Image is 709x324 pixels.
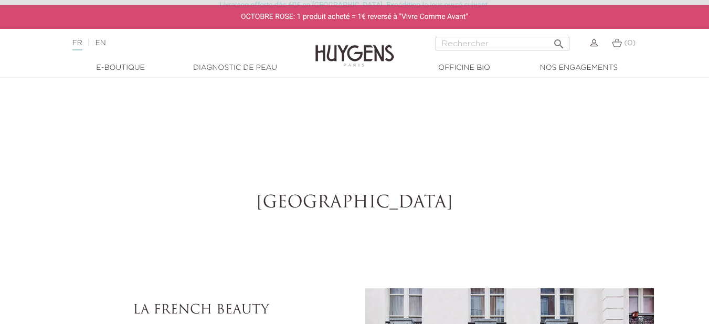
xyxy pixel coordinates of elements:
button:  [549,34,568,48]
a: E-Boutique [68,62,173,74]
a: Diagnostic de peau [183,62,288,74]
div: | [67,37,288,49]
a: Nos engagements [526,62,631,74]
i:  [553,35,565,47]
h2: [GEOGRAPHIC_DATA] [64,193,646,213]
h3: La French Beauty [56,303,347,318]
a: EN [95,39,105,47]
a: FR [72,39,82,50]
a: Officine Bio [412,62,517,74]
span: (0) [624,39,636,47]
img: Huygens [315,28,394,68]
input: Rechercher [436,37,569,50]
